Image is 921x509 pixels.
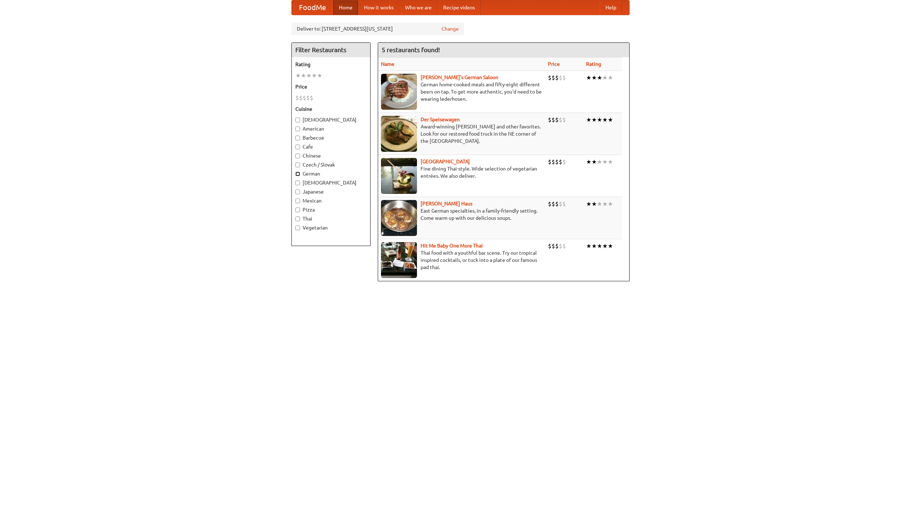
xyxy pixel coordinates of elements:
p: Fine dining Thai-style. Wide selection of vegetarian entrées. We also deliver. [381,165,542,179]
li: $ [299,94,303,102]
li: ★ [295,72,301,79]
li: $ [548,74,552,82]
li: $ [559,116,562,124]
li: ★ [591,200,597,208]
p: Thai food with a youthful bar scene. Try our tropical inspired cocktails, or tuck into a plate of... [381,249,542,271]
li: $ [562,200,566,208]
label: Chinese [295,152,367,159]
li: ★ [602,74,608,82]
label: Thai [295,215,367,222]
img: kohlhaus.jpg [381,200,417,236]
label: Japanese [295,188,367,195]
li: $ [548,200,552,208]
input: Japanese [295,190,300,194]
li: $ [548,158,552,166]
li: $ [552,116,555,124]
li: ★ [586,200,591,208]
li: $ [555,158,559,166]
a: Der Speisewagen [421,117,460,122]
a: Rating [586,61,601,67]
h5: Rating [295,61,367,68]
input: Mexican [295,199,300,203]
a: Name [381,61,394,67]
li: ★ [602,242,608,250]
a: Hit Me Baby One More Thai [421,243,483,249]
li: $ [552,242,555,250]
li: $ [555,74,559,82]
label: Cafe [295,143,367,150]
label: Mexican [295,197,367,204]
input: Chinese [295,154,300,158]
div: Deliver to: [STREET_ADDRESS][US_STATE] [291,22,464,35]
li: ★ [597,242,602,250]
li: ★ [608,158,613,166]
li: ★ [306,72,312,79]
a: [PERSON_NAME] Haus [421,201,472,206]
label: [DEMOGRAPHIC_DATA] [295,116,367,123]
label: [DEMOGRAPHIC_DATA] [295,179,367,186]
li: $ [548,242,552,250]
img: satay.jpg [381,158,417,194]
li: $ [562,242,566,250]
li: $ [303,94,306,102]
li: $ [310,94,313,102]
li: $ [295,94,299,102]
li: ★ [312,72,317,79]
p: German home-cooked meals and fifty-eight different beers on tap. To get more authentic, you'd nee... [381,81,542,103]
label: American [295,125,367,132]
img: speisewagen.jpg [381,116,417,152]
p: Award-winning [PERSON_NAME] and other favorites. Look for our restored food truck in the NE corne... [381,123,542,145]
li: $ [555,242,559,250]
input: Vegetarian [295,226,300,230]
li: ★ [591,242,597,250]
li: ★ [608,116,613,124]
input: Pizza [295,208,300,212]
input: Cafe [295,145,300,149]
li: ★ [597,158,602,166]
input: Barbecue [295,136,300,140]
a: [GEOGRAPHIC_DATA] [421,159,470,164]
label: Czech / Slovak [295,161,367,168]
li: ★ [301,72,306,79]
p: East German specialties, in a family-friendly setting. Come warm up with our delicious soups. [381,207,542,222]
input: [DEMOGRAPHIC_DATA] [295,118,300,122]
li: ★ [608,200,613,208]
li: $ [552,158,555,166]
label: German [295,170,367,177]
a: [PERSON_NAME]'s German Saloon [421,74,498,80]
li: ★ [586,74,591,82]
h5: Price [295,83,367,90]
h5: Cuisine [295,105,367,113]
h4: Filter Restaurants [292,43,370,57]
li: $ [559,158,562,166]
li: ★ [608,74,613,82]
li: ★ [317,72,322,79]
li: ★ [602,200,608,208]
li: ★ [597,116,602,124]
a: Who we are [399,0,437,15]
li: ★ [591,158,597,166]
label: Barbecue [295,134,367,141]
a: Price [548,61,560,67]
img: babythai.jpg [381,242,417,278]
li: ★ [586,242,591,250]
a: Help [600,0,622,15]
input: [DEMOGRAPHIC_DATA] [295,181,300,185]
label: Pizza [295,206,367,213]
li: ★ [591,74,597,82]
img: esthers.jpg [381,74,417,110]
a: How it works [358,0,399,15]
ng-pluralize: 5 restaurants found! [382,46,440,53]
input: German [295,172,300,176]
li: ★ [602,158,608,166]
li: $ [555,116,559,124]
a: Recipe videos [437,0,481,15]
input: American [295,127,300,131]
li: $ [306,94,310,102]
li: ★ [591,116,597,124]
li: $ [562,74,566,82]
